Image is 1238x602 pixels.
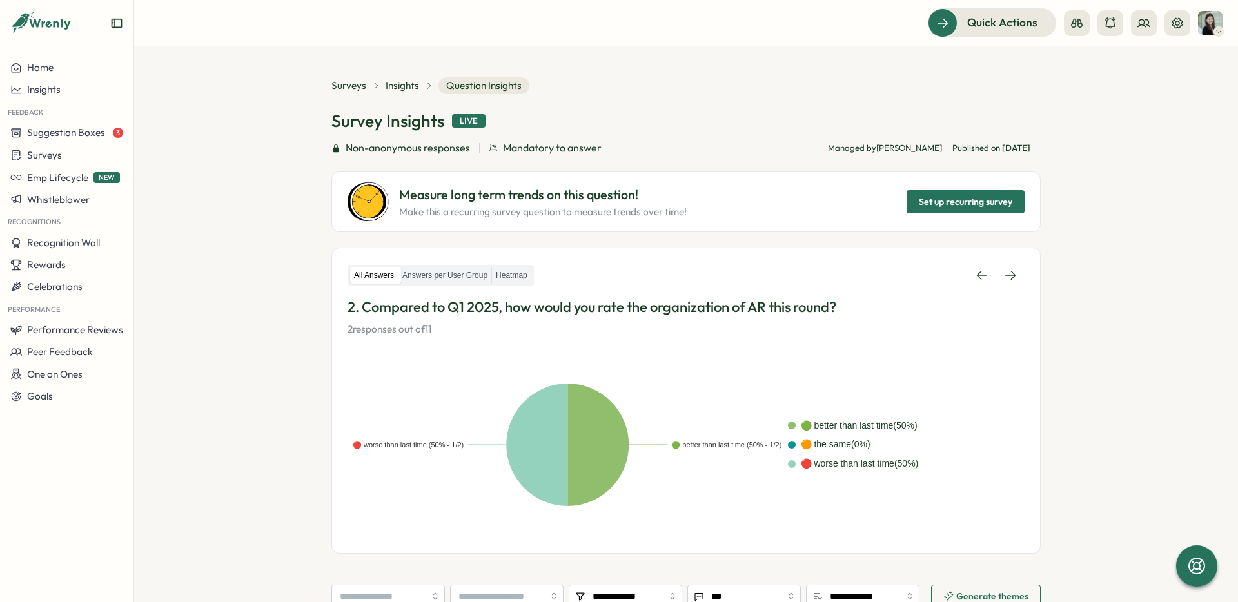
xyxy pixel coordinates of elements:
span: Performance Reviews [27,324,123,336]
p: Make this a recurring survey question to measure trends over time! [399,205,687,219]
p: 2 responses out of 11 [348,322,1025,336]
label: Answers per User Group [398,267,491,284]
a: Surveys [331,79,366,93]
span: Goals [27,390,53,402]
span: One on Ones [27,368,83,380]
span: NEW [93,172,120,183]
span: Mandatory to answer [503,140,602,156]
text: 🔴 worse than last time (50% - 1/2) [353,440,464,449]
span: Whistleblower [27,193,90,206]
span: Surveys [27,149,62,161]
span: Published on [952,142,1030,154]
span: Home [27,61,54,73]
div: 🟢 better than last time ( 50 %) [801,419,918,433]
a: Insights [386,79,419,93]
span: Non-anonymous responses [346,140,470,156]
p: Measure long term trends on this question! [399,185,687,205]
span: Rewards [27,258,66,271]
img: Adela Stepanovska [1198,11,1223,35]
label: All Answers [350,267,398,284]
span: Recognition Wall [27,237,100,249]
p: Managed by [828,142,942,154]
span: Peer Feedback [27,345,93,358]
h1: Survey Insights [331,110,444,132]
span: Generate themes [956,592,1028,601]
span: 3 [113,128,123,138]
span: [PERSON_NAME] [876,142,942,153]
span: [DATE] [1002,142,1030,153]
button: Set up recurring survey [907,190,1025,213]
span: Emp Lifecycle [27,171,88,184]
label: Heatmap [492,267,531,284]
button: Quick Actions [928,8,1056,37]
span: Set up recurring survey [919,191,1012,213]
div: Live [452,114,486,128]
text: 🟢 better than last time (50% - 1/2) [671,440,781,449]
span: Question Insights [438,77,529,94]
div: 🔴 worse than last time ( 50 %) [801,457,919,471]
span: Quick Actions [967,14,1037,31]
span: Insights [27,83,61,95]
p: 2. Compared to Q1 2025, how would you rate the organization of AR this round? [348,297,1025,317]
span: Celebrations [27,280,83,293]
span: Suggestion Boxes [27,126,105,139]
div: 🟠 the same ( 0 %) [801,438,870,452]
button: Expand sidebar [110,17,123,30]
